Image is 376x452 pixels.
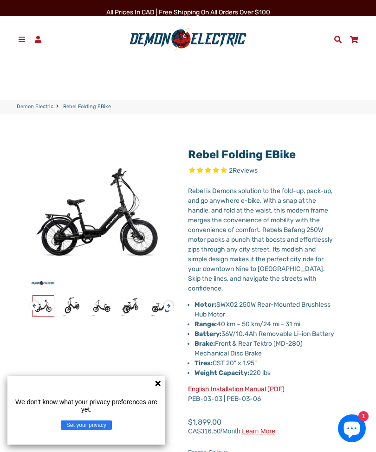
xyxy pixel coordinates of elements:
[188,148,296,161] a: Rebel Folding eBike
[194,300,334,319] li: SWX02 250W Rear-Mounted Brushless Hub Motor
[11,398,162,413] p: We don't know what your privacy preferences are yet.
[30,297,35,307] button: Previous
[194,358,334,368] li: CST 20" x 1.95"
[188,417,275,434] span: $1,899.00
[33,296,54,316] img: Rebel Folding eBike - Demon Electric
[194,359,213,367] strong: Tires:
[194,320,217,328] strong: Range:
[188,384,334,404] p: PEB-03-03 | PEB-03-06
[194,369,249,377] strong: Weight Capacity:
[106,8,270,16] span: All Prices in CAD | Free shipping on all orders over $100
[194,340,215,348] strong: Brake:
[194,368,334,378] li: 220 lbs
[62,296,83,316] img: Rebel Folding eBike - Demon Electric
[188,385,285,393] a: English Installation Manual (PDF)
[194,319,334,329] li: 40 km – 50 km/24 mi - 31 mi
[194,330,221,338] strong: Battery:
[188,166,334,176] span: Rated 5.0 out of 5 stars 2 reviews
[126,27,250,52] img: Demon Electric logo
[194,339,334,358] li: Front & Rear Tektro (MD-280) Mechanical Disc Brake
[229,167,258,174] span: 2 reviews
[17,103,53,111] a: Demon Electric
[194,329,334,339] li: 36V/10.4Ah Removable Li-ion Battery
[188,187,333,292] span: Rebel is Demons solution to the fold-up, pack-up, and go anywhere e-bike. With a snap at the hand...
[63,103,111,111] span: Rebel Folding eBike
[233,167,258,174] span: Reviews
[61,420,112,430] button: Set your privacy
[164,297,169,307] button: Next
[121,296,142,316] img: Rebel Folding eBike - Demon Electric
[335,414,369,445] inbox-online-store-chat: Shopify online store chat
[150,296,171,316] img: Rebel Folding eBike - Demon Electric
[194,301,216,309] strong: Motor:
[91,296,112,316] img: Rebel Folding eBike - Demon Electric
